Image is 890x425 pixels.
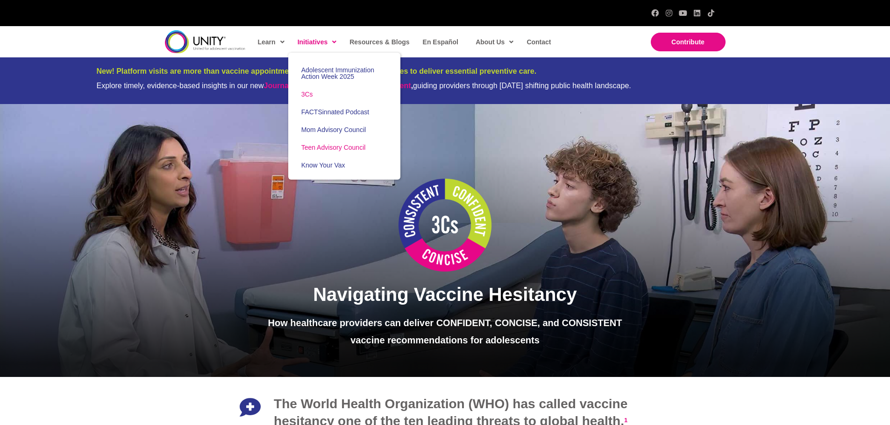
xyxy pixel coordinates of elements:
[349,38,409,46] span: Resources & Blogs
[651,9,659,17] a: Facebook
[298,35,337,49] span: Initiatives
[301,66,374,80] span: Adolescent Immunization Action Week 2025
[471,31,517,53] a: About Us
[288,121,400,139] a: Mom Advisory Council
[707,9,715,17] a: TikTok
[476,35,513,49] span: About Us
[264,82,413,90] strong: ,
[301,126,366,133] span: Mom Advisory Council
[423,38,458,46] span: En Español
[693,9,701,17] a: LinkedIn
[624,417,627,424] sup: 1
[301,108,370,116] span: FACTSinnated Podcast
[288,85,400,103] a: 3Cs
[165,30,245,53] img: unity-logo-dark
[522,31,555,53] a: Contact
[288,61,400,85] a: Adolescent Immunization Action Week 2025
[301,91,313,98] span: 3Cs
[97,67,537,75] span: New! Platform visits are more than vaccine appointments—they’re critical opportunities to deliver...
[97,81,794,90] div: Explore timely, evidence-based insights in our new guiding providers through [DATE] shifting publ...
[301,161,345,169] span: Know Your Vax
[671,38,705,46] span: Contribute
[313,284,577,305] span: Navigating Vaccine Hesitancy
[399,179,492,272] img: 3Cs Logo white center
[258,35,285,49] span: Learn
[527,38,551,46] span: Contact
[665,9,673,17] a: Instagram
[252,314,638,349] p: How healthcare providers can deliver CONFIDENT, CONCISE, and CONSISTENT vaccine recommendations f...
[288,139,400,156] a: Teen Advisory Council
[679,9,687,17] a: YouTube
[418,31,462,53] a: En Español
[301,144,366,151] span: Teen Advisory Council
[288,156,400,174] a: Know Your Vax
[288,103,400,121] a: FACTSinnated Podcast
[264,82,411,90] a: Journal of Adolescent Health supplement
[345,31,413,53] a: Resources & Blogs
[651,33,726,51] a: Contribute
